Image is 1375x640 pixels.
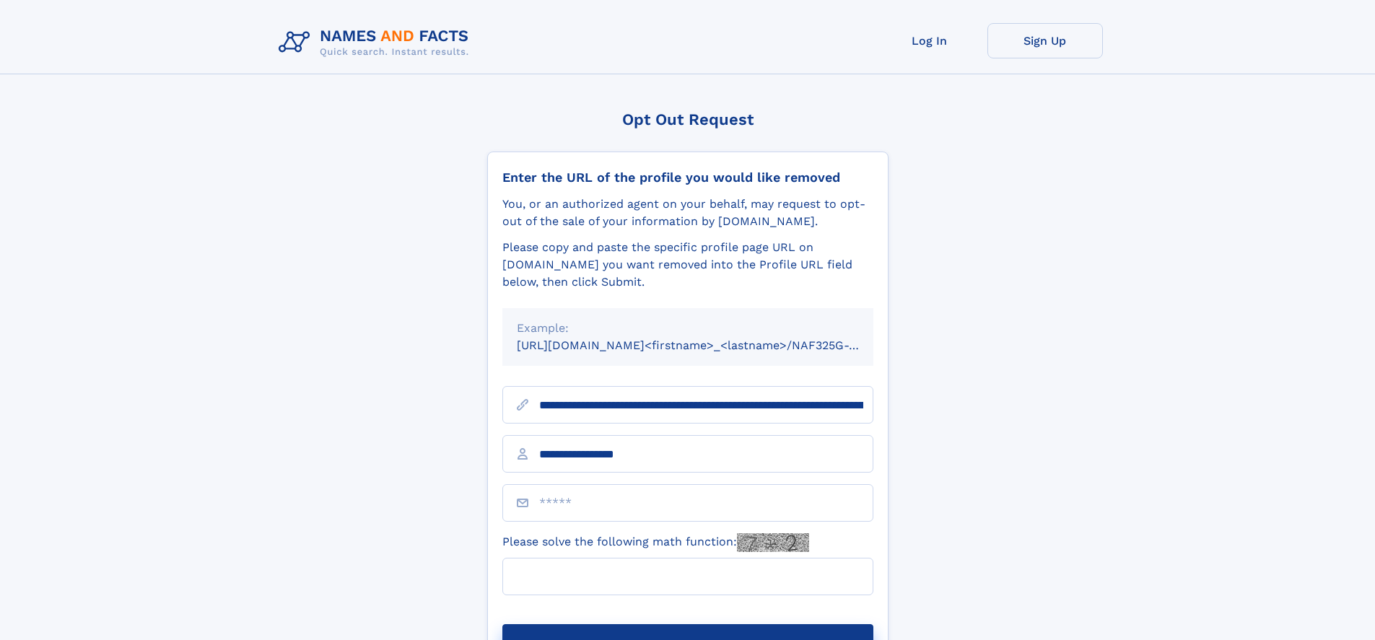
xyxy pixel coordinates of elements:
div: Opt Out Request [487,110,889,128]
small: [URL][DOMAIN_NAME]<firstname>_<lastname>/NAF325G-xxxxxxxx [517,338,901,352]
div: Example: [517,320,859,337]
a: Sign Up [987,23,1103,58]
div: You, or an authorized agent on your behalf, may request to opt-out of the sale of your informatio... [502,196,873,230]
div: Enter the URL of the profile you would like removed [502,170,873,185]
img: Logo Names and Facts [273,23,481,62]
div: Please copy and paste the specific profile page URL on [DOMAIN_NAME] you want removed into the Pr... [502,239,873,291]
a: Log In [872,23,987,58]
label: Please solve the following math function: [502,533,809,552]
